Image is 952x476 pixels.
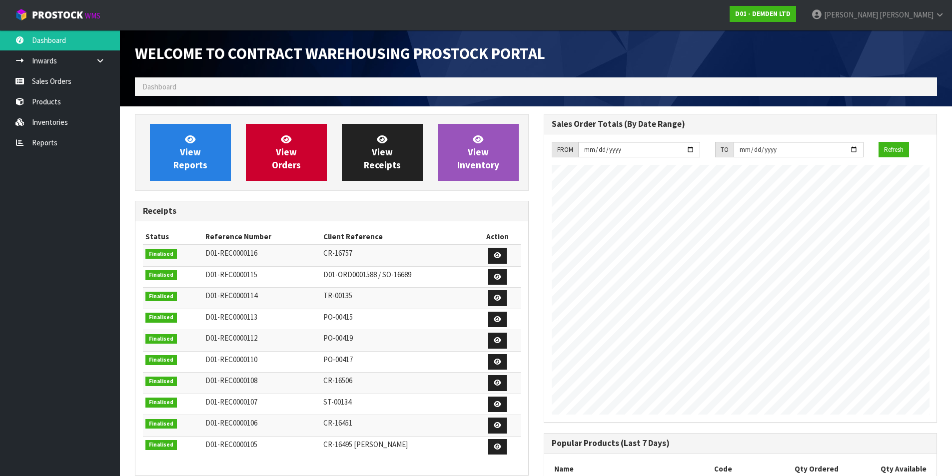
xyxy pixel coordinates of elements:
span: CR-16495 [PERSON_NAME] [323,440,408,449]
small: WMS [85,11,100,20]
span: D01-REC0000114 [205,291,257,300]
span: Finalised [145,398,177,408]
span: D01-REC0000108 [205,376,257,385]
span: D01-REC0000107 [205,397,257,407]
span: Finalised [145,355,177,365]
img: cube-alt.png [15,8,27,21]
span: View Reports [173,133,207,171]
strong: D01 - DEMDEN LTD [735,9,791,18]
span: Welcome to Contract Warehousing ProStock Portal [135,43,545,63]
span: Dashboard [142,82,176,91]
span: ST-00134 [323,397,351,407]
span: D01-REC0000105 [205,440,257,449]
span: View Receipts [364,133,401,171]
span: D01-REC0000115 [205,270,257,279]
span: D01-REC0000112 [205,333,257,343]
span: TR-00135 [323,291,352,300]
span: View Orders [272,133,301,171]
div: FROM [552,142,578,158]
span: View Inventory [457,133,499,171]
span: Finalised [145,249,177,259]
span: Finalised [145,313,177,323]
span: Finalised [145,419,177,429]
span: PO-00415 [323,312,353,322]
h3: Receipts [143,206,521,216]
span: Finalised [145,292,177,302]
a: ViewOrders [246,124,327,181]
span: Finalised [145,270,177,280]
span: CR-16451 [323,418,352,428]
span: PO-00419 [323,333,353,343]
a: ViewReceipts [342,124,423,181]
span: D01-REC0000110 [205,355,257,364]
h3: Sales Order Totals (By Date Range) [552,119,930,129]
a: ViewInventory [438,124,519,181]
a: ViewReports [150,124,231,181]
h3: Popular Products (Last 7 Days) [552,439,930,448]
span: [PERSON_NAME] [824,10,878,19]
th: Reference Number [203,229,321,245]
span: [PERSON_NAME] [880,10,934,19]
span: D01-REC0000113 [205,312,257,322]
span: Finalised [145,440,177,450]
span: CR-16506 [323,376,352,385]
span: Finalised [145,334,177,344]
span: CR-16757 [323,248,352,258]
th: Client Reference [321,229,475,245]
div: TO [715,142,734,158]
span: D01-ORD0001588 / SO-16689 [323,270,411,279]
span: D01-REC0000116 [205,248,257,258]
button: Refresh [879,142,909,158]
span: D01-REC0000106 [205,418,257,428]
span: PO-00417 [323,355,353,364]
span: ProStock [32,8,83,21]
th: Status [143,229,203,245]
span: Finalised [145,377,177,387]
th: Action [475,229,520,245]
